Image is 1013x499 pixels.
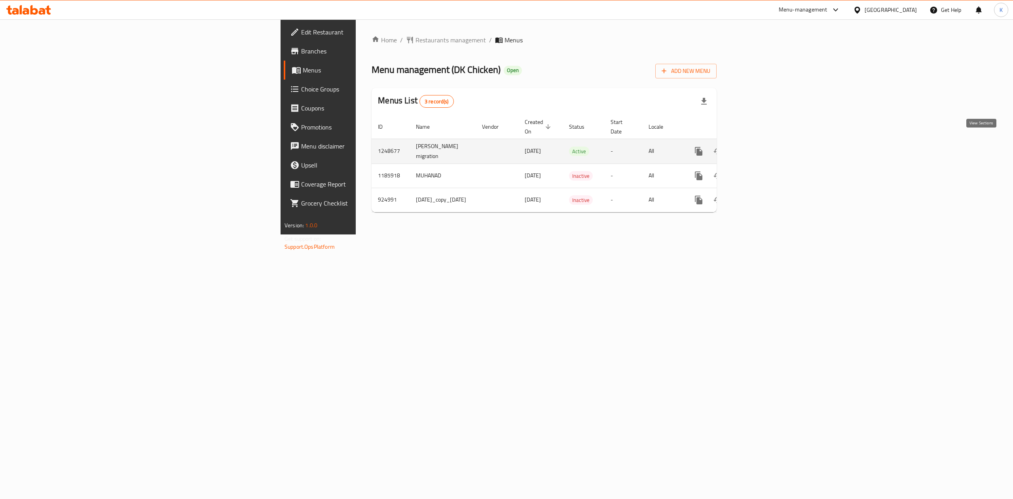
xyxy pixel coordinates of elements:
[301,122,444,132] span: Promotions
[301,179,444,189] span: Coverage Report
[694,92,713,111] div: Export file
[642,188,683,212] td: All
[569,171,593,181] span: Inactive
[569,122,595,131] span: Status
[420,98,453,105] span: 3 record(s)
[1000,6,1003,14] span: K
[372,35,717,45] nav: breadcrumb
[655,64,717,78] button: Add New Menu
[284,137,450,156] a: Menu disclaimer
[642,139,683,164] td: All
[708,190,727,210] button: Change Status
[708,166,727,185] button: Change Status
[378,95,453,108] h2: Menus List
[689,190,708,210] button: more
[662,66,710,76] span: Add New Menu
[504,66,522,75] div: Open
[525,170,541,181] span: [DATE]
[505,35,523,45] span: Menus
[604,164,642,188] td: -
[301,198,444,208] span: Grocery Checklist
[284,42,450,61] a: Branches
[525,194,541,205] span: [DATE]
[611,117,633,136] span: Start Date
[525,117,553,136] span: Created On
[284,156,450,175] a: Upsell
[301,160,444,170] span: Upsell
[604,188,642,212] td: -
[284,194,450,213] a: Grocery Checklist
[865,6,917,14] div: [GEOGRAPHIC_DATA]
[284,61,450,80] a: Menus
[301,103,444,113] span: Coupons
[284,118,450,137] a: Promotions
[301,27,444,37] span: Edit Restaurant
[689,166,708,185] button: more
[683,115,772,139] th: Actions
[305,220,317,230] span: 1.0.0
[301,84,444,94] span: Choice Groups
[415,35,486,45] span: Restaurants management
[525,146,541,156] span: [DATE]
[489,35,492,45] li: /
[284,175,450,194] a: Coverage Report
[284,80,450,99] a: Choice Groups
[284,99,450,118] a: Coupons
[779,5,827,15] div: Menu-management
[301,141,444,151] span: Menu disclaimer
[285,220,304,230] span: Version:
[604,139,642,164] td: -
[285,234,321,244] span: Get support on:
[649,122,673,131] span: Locale
[378,122,393,131] span: ID
[689,142,708,161] button: more
[285,242,335,252] a: Support.OpsPlatform
[569,196,593,205] span: Inactive
[419,95,454,108] div: Total records count
[708,142,727,161] button: Change Status
[482,122,509,131] span: Vendor
[569,147,589,156] span: Active
[303,65,444,75] span: Menus
[416,122,440,131] span: Name
[284,23,450,42] a: Edit Restaurant
[504,67,522,74] span: Open
[569,147,589,156] div: Active
[569,195,593,205] div: Inactive
[372,115,772,212] table: enhanced table
[301,46,444,56] span: Branches
[642,164,683,188] td: All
